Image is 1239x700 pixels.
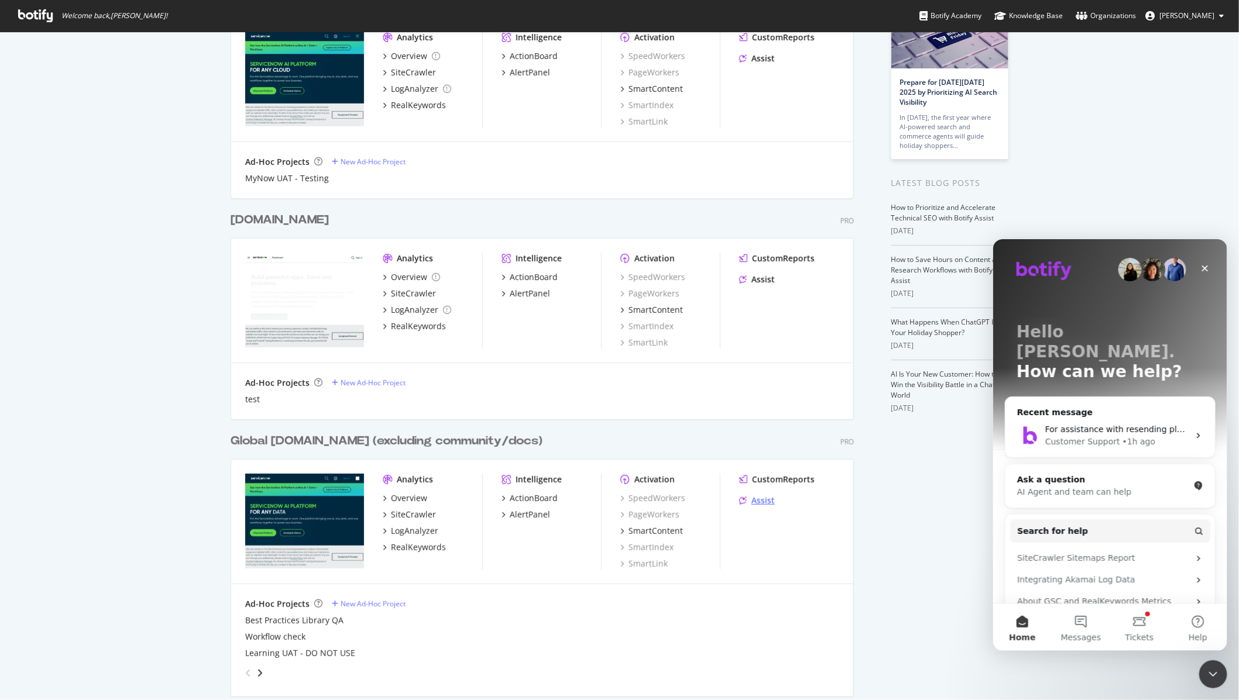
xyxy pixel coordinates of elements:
a: Overview [383,492,427,504]
iframe: Intercom live chat [993,239,1227,651]
span: Welcome back, [PERSON_NAME] ! [61,11,167,20]
div: SiteCrawler [391,67,436,78]
a: RealKeywords [383,99,446,111]
a: ActionBoard [502,271,558,283]
div: SmartLink [620,116,668,127]
a: PageWorkers [620,288,679,299]
a: New Ad-Hoc Project [332,157,406,167]
div: Latest Blog Posts [891,177,1009,189]
a: Global [DOMAIN_NAME] (excluding community/docs) [231,433,547,450]
a: SmartIndex [620,542,674,553]
div: Overview [391,492,427,504]
a: test [245,394,260,405]
div: angle-left [241,664,256,682]
div: New Ad-Hoc Project [341,378,406,388]
a: New Ad-Hoc Project [332,378,406,388]
a: MyNow UAT - Testing [245,173,329,184]
a: Best Practices Library QA [245,615,344,626]
a: Prepare for [DATE][DATE] 2025 by Prioritizing AI Search Visibility [900,77,998,107]
div: [DATE] [891,288,1009,299]
div: SpeedWorkers [620,492,685,504]
a: ActionBoard [502,492,558,504]
a: LogAnalyzer [383,304,451,316]
div: Overview [391,271,427,283]
div: Ad-Hoc Projects [245,598,310,610]
span: Tim Manalo [1159,11,1214,20]
div: SiteCrawler [391,509,436,520]
div: SmartIndex [620,320,674,332]
div: SmartContent [629,525,683,537]
a: SiteCrawler [383,67,436,78]
a: Overview [383,271,440,283]
div: Activation [634,474,675,485]
div: ActionBoard [510,271,558,283]
div: angle-right [256,667,264,679]
div: AlertPanel [510,288,550,299]
a: PageWorkers [620,67,679,78]
div: PageWorkers [620,509,679,520]
div: Intelligence [516,474,562,485]
div: Ad-Hoc Projects [245,377,310,389]
a: Workflow check [245,631,306,643]
a: CustomReports [739,32,815,43]
div: RealKeywords [391,542,446,553]
a: SmartLink [620,558,668,570]
a: SmartIndex [620,99,674,111]
div: Pro [840,437,854,447]
div: LogAnalyzer [391,304,438,316]
a: New Ad-Hoc Project [332,599,406,609]
a: RealKeywords [383,542,446,553]
a: CustomReports [739,474,815,485]
a: Assist [739,274,775,285]
div: [DATE] [891,340,1009,351]
div: LogAnalyzer [391,83,438,95]
iframe: Intercom live chat [1199,660,1227,688]
div: CustomReports [752,474,815,485]
a: SmartLink [620,337,668,349]
div: Analytics [397,474,433,485]
div: Assist [751,53,775,64]
div: Assist [751,495,775,506]
a: Learning UAT - DO NOT USE [245,647,355,659]
div: CustomReports [752,32,815,43]
div: LogAnalyzer [391,525,438,537]
a: SpeedWorkers [620,271,685,283]
div: [DATE] [891,226,1009,236]
a: RealKeywords [383,320,446,332]
a: AlertPanel [502,67,550,78]
div: Analytics [397,32,433,43]
a: AlertPanel [502,288,550,299]
div: AlertPanel [510,509,550,520]
img: lightstep.com [245,32,364,126]
a: SpeedWorkers [620,50,685,62]
div: ActionBoard [510,50,558,62]
a: Assist [739,53,775,64]
div: Knowledge Base [994,10,1063,22]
